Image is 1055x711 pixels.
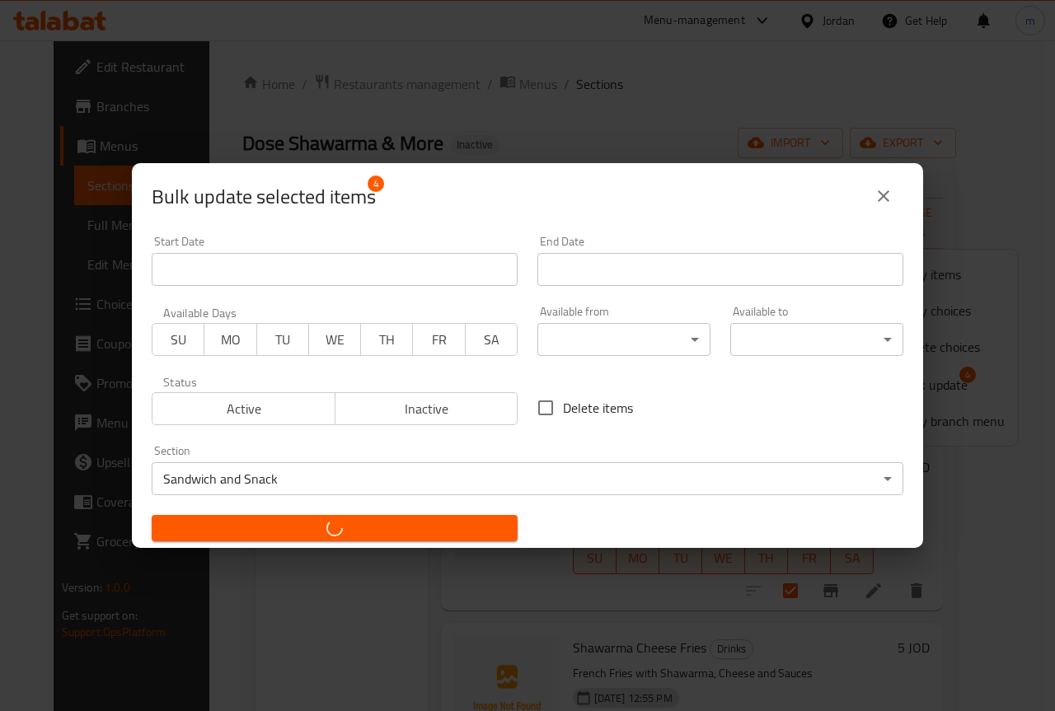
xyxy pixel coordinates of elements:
[864,176,903,216] button: close
[211,328,250,352] span: MO
[308,323,361,356] button: WE
[368,175,384,192] span: 4
[360,323,413,356] button: TH
[465,323,518,356] button: SA
[159,328,198,352] span: SU
[152,392,335,425] button: Active
[204,323,256,356] button: MO
[420,328,458,352] span: FR
[563,398,633,418] span: Delete items
[159,397,329,421] span: Active
[152,184,376,210] span: Selected items count
[335,392,518,425] button: Inactive
[264,328,302,352] span: TU
[472,328,511,352] span: SA
[368,328,406,352] span: TH
[537,323,710,356] div: ​
[342,397,512,421] span: Inactive
[412,323,465,356] button: FR
[152,462,903,495] div: Sandwich and Snack
[152,323,204,356] button: SU
[256,323,309,356] button: TU
[316,328,354,352] span: WE
[730,323,903,356] div: ​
